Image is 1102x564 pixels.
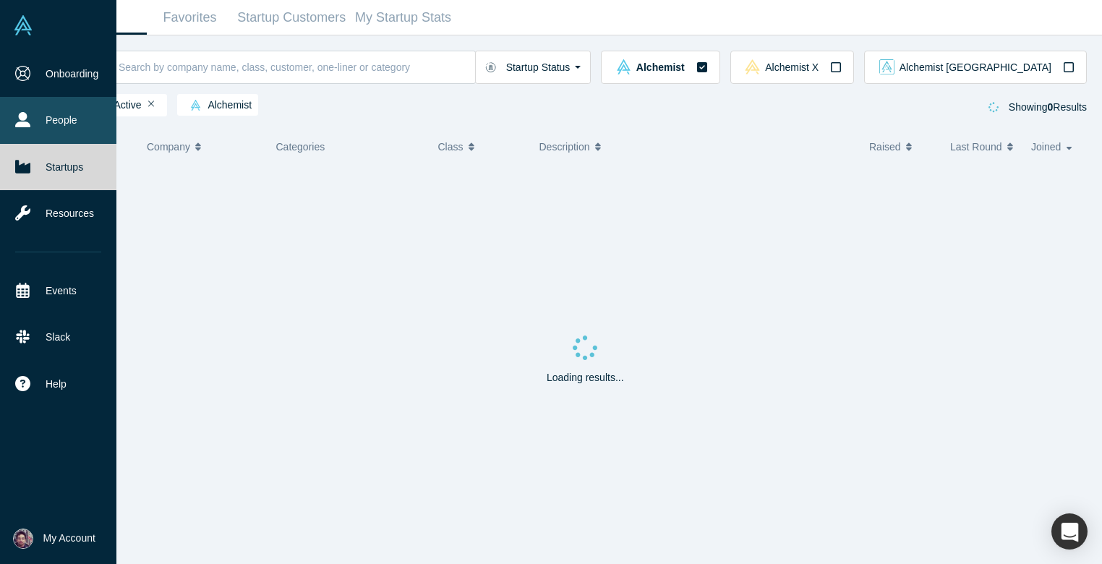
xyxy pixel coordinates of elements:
button: alchemistx Vault LogoAlchemist X [730,51,854,84]
button: Class [438,132,517,162]
button: Startup Status [475,51,591,84]
button: Description [539,132,855,162]
span: Showing Results [1009,101,1087,113]
span: Description [539,132,590,162]
button: Remove Filter [148,99,155,109]
span: Alchemist [GEOGRAPHIC_DATA] [900,62,1051,72]
span: Categories [276,141,325,153]
input: Search by company name, class, customer, one-liner or category [117,50,475,84]
a: My Startup Stats [351,1,456,35]
button: alchemist_aj Vault LogoAlchemist [GEOGRAPHIC_DATA] [864,51,1087,84]
img: alchemist_aj Vault Logo [879,59,894,74]
span: Alchemist [636,62,685,72]
strong: 0 [1048,101,1054,113]
span: Company [147,132,190,162]
button: alchemist Vault LogoAlchemist [601,51,719,84]
img: Startup status [485,61,496,73]
img: Upinder Singh's Account [13,529,33,549]
span: Active [90,100,142,111]
a: Favorites [147,1,233,35]
button: Joined [1031,132,1077,162]
span: Last Round [950,132,1002,162]
span: Class [438,132,464,162]
img: alchemist Vault Logo [190,100,201,111]
button: Last Round [950,132,1016,162]
img: alchemistx Vault Logo [745,59,760,74]
img: alchemist Vault Logo [616,59,631,74]
span: Alchemist [184,100,252,111]
button: My Account [13,529,95,549]
button: Company [147,132,253,162]
span: Alchemist X [765,62,819,72]
img: Alchemist Vault Logo [13,15,33,35]
span: My Account [43,531,95,546]
span: Joined [1031,132,1061,162]
span: Help [46,377,67,392]
a: Startup Customers [233,1,351,35]
p: Loading results... [547,370,624,385]
button: Raised [869,132,935,162]
span: Raised [869,132,901,162]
